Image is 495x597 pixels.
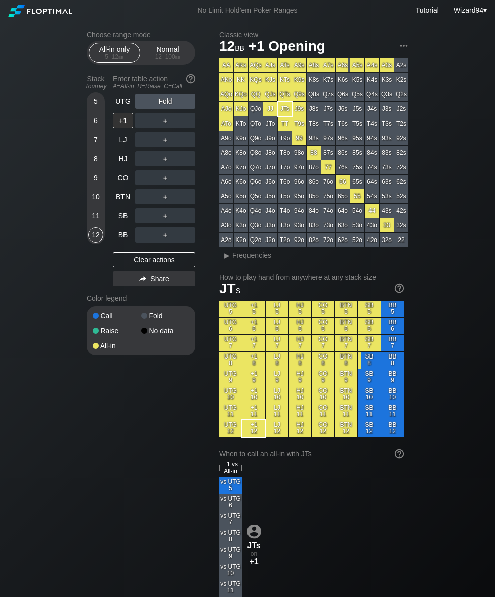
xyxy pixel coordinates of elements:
[365,58,379,72] div: A4s
[365,73,379,87] div: K4s
[381,420,404,437] div: BB 12
[358,318,381,334] div: SB 6
[93,342,141,349] div: All-in
[307,58,321,72] div: A8s
[185,73,196,84] img: help.32db89a4.svg
[365,87,379,101] div: Q4s
[232,251,271,259] span: Frequencies
[249,58,263,72] div: AQs
[278,160,292,174] div: T7o
[292,87,306,101] div: Q9s
[350,204,364,218] div: 54o
[234,58,248,72] div: AKs
[336,116,350,131] div: T6s
[8,5,72,17] img: Floptimal logo
[93,53,136,60] div: 5 – 12
[350,87,364,101] div: Q5s
[182,6,312,17] div: No Limit Hold’em Poker Ranges
[358,301,381,317] div: SB 5
[321,218,335,232] div: 73o
[380,160,394,174] div: 73s
[358,420,381,437] div: SB 12
[321,146,335,160] div: 87s
[289,386,311,403] div: HJ 10
[335,301,357,317] div: BTN 5
[147,53,189,60] div: 12 – 100
[307,87,321,101] div: Q8s
[266,352,288,369] div: LJ 8
[321,102,335,116] div: J7s
[312,369,334,386] div: CO 9
[234,116,248,131] div: KTo
[234,87,248,101] div: KQo
[380,102,394,116] div: J3s
[394,146,408,160] div: 82s
[219,318,242,334] div: UTG 6
[292,218,306,232] div: 93o
[335,335,357,351] div: BTN 7
[312,386,334,403] div: CO 10
[219,204,233,218] div: A4o
[336,87,350,101] div: Q6s
[365,233,379,247] div: 42o
[219,369,242,386] div: UTG 9
[380,131,394,145] div: 93s
[350,233,364,247] div: 52o
[292,233,306,247] div: 92o
[249,73,263,87] div: KQs
[249,160,263,174] div: Q7o
[88,113,103,128] div: 6
[278,116,292,131] div: TT
[365,146,379,160] div: 84s
[263,233,277,247] div: J2o
[236,284,240,295] span: s
[266,318,288,334] div: LJ 6
[249,233,263,247] div: Q2o
[219,160,233,174] div: A7o
[263,102,277,116] div: JJ
[113,132,133,147] div: LJ
[88,132,103,147] div: 7
[292,175,306,189] div: 96o
[234,204,248,218] div: K4o
[234,73,248,87] div: KK
[83,83,109,90] div: Tourney
[135,208,195,223] div: ＋
[292,131,306,145] div: 99
[278,218,292,232] div: T3o
[219,273,404,281] h2: How to play hand from anywhere at any stack size
[365,175,379,189] div: 64s
[83,71,109,94] div: Stack
[350,73,364,87] div: K5s
[321,87,335,101] div: Q7s
[336,146,350,160] div: 86s
[219,73,233,87] div: AKo
[113,83,195,90] div: A=All-in R=Raise C=Call
[263,73,277,87] div: KJs
[350,175,364,189] div: 65s
[219,386,242,403] div: UTG 10
[381,318,404,334] div: BB 6
[380,218,394,232] div: 33
[219,116,233,131] div: ATo
[219,102,233,116] div: AJo
[278,175,292,189] div: T6o
[394,218,408,232] div: 32s
[312,420,334,437] div: CO 12
[394,204,408,218] div: 42s
[219,233,233,247] div: A2o
[88,189,103,204] div: 10
[394,233,408,247] div: 22
[394,102,408,116] div: J2s
[135,132,195,147] div: ＋
[88,227,103,243] div: 12
[292,146,306,160] div: 98o
[113,189,133,204] div: BTN
[381,301,404,317] div: BB 5
[247,524,261,538] img: icon-avatar.b40e07d9.svg
[312,301,334,317] div: CO 5
[307,175,321,189] div: 86o
[135,227,195,243] div: ＋
[263,116,277,131] div: JTo
[307,146,321,160] div: 88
